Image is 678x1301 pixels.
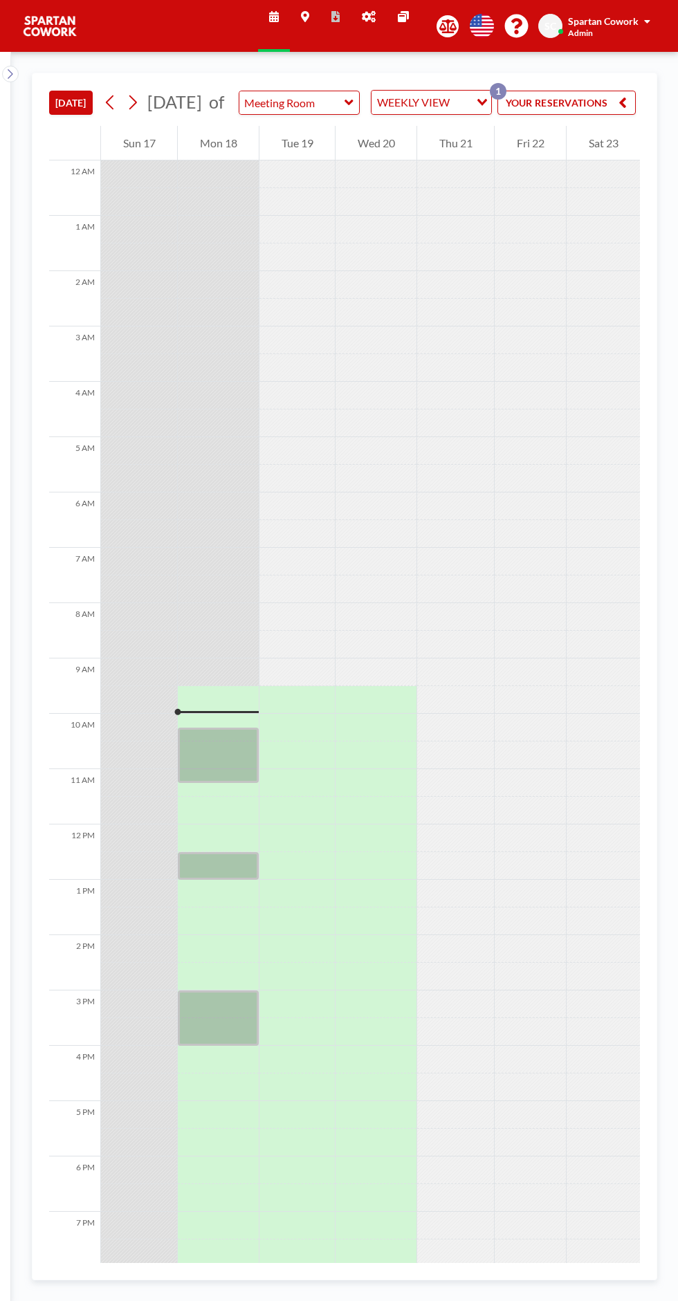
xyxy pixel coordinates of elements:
[49,437,100,492] div: 5 AM
[49,548,100,603] div: 7 AM
[49,603,100,658] div: 8 AM
[209,91,224,113] span: of
[49,492,100,548] div: 6 AM
[259,126,335,160] div: Tue 19
[239,91,345,114] input: Meeting Room
[374,93,452,111] span: WEEKLY VIEW
[497,91,636,115] button: YOUR RESERVATIONS1
[49,216,100,271] div: 1 AM
[49,382,100,437] div: 4 AM
[417,126,494,160] div: Thu 21
[49,824,100,880] div: 12 PM
[49,326,100,382] div: 3 AM
[544,20,556,33] span: SC
[49,990,100,1046] div: 3 PM
[568,15,639,27] span: Spartan Cowork
[568,28,593,38] span: Admin
[101,126,177,160] div: Sun 17
[49,935,100,990] div: 2 PM
[372,91,491,114] div: Search for option
[49,91,93,115] button: [DATE]
[49,880,100,935] div: 1 PM
[49,1212,100,1267] div: 7 PM
[49,658,100,714] div: 9 AM
[178,126,259,160] div: Mon 18
[49,714,100,769] div: 10 AM
[336,126,416,160] div: Wed 20
[490,83,506,100] p: 1
[147,91,202,112] span: [DATE]
[22,12,77,40] img: organization-logo
[49,1101,100,1156] div: 5 PM
[49,271,100,326] div: 2 AM
[49,769,100,824] div: 11 AM
[49,1156,100,1212] div: 6 PM
[454,93,468,111] input: Search for option
[49,1046,100,1101] div: 4 PM
[495,126,566,160] div: Fri 22
[567,126,640,160] div: Sat 23
[49,160,100,216] div: 12 AM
